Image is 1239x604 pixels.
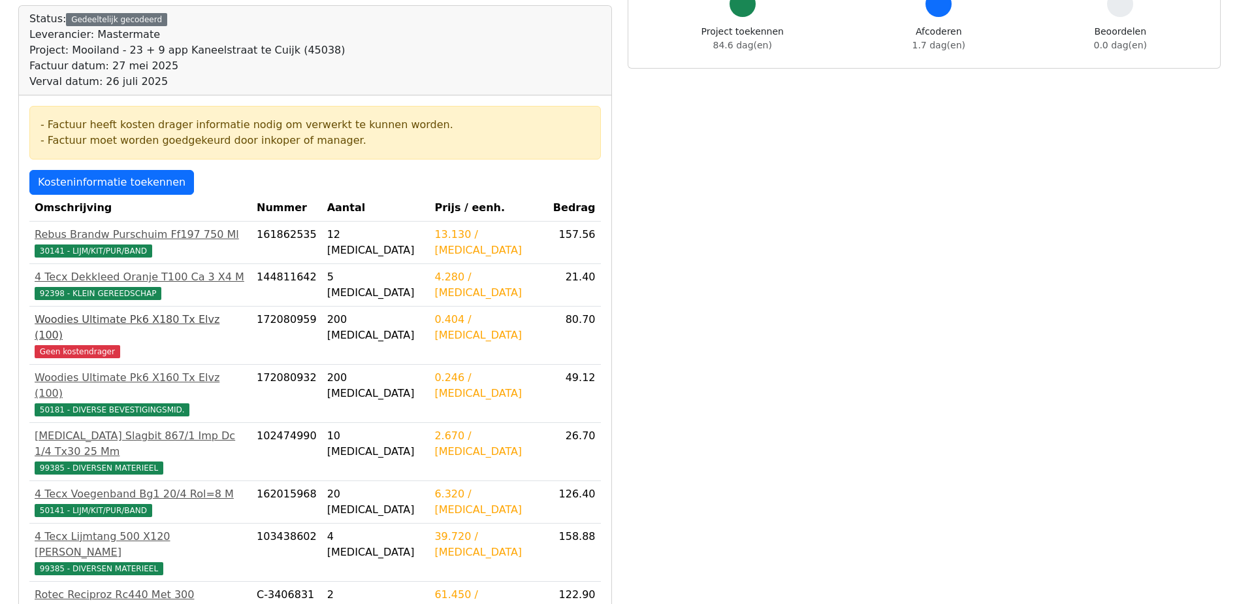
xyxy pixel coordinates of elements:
[327,312,425,343] div: 200 [MEDICAL_DATA]
[29,11,346,90] div: Status:
[29,74,346,90] div: Verval datum: 26 juli 2025
[547,195,600,222] th: Bedrag
[35,287,161,300] span: 92398 - KLEIN GEREEDSCHAP
[35,370,246,417] a: Woodies Ultimate Pk6 X160 Tx Elvz (100)50181 - DIVERSE BEVESTIGINGSMID.
[35,486,246,518] a: 4 Tecx Voegenband Bg1 20/4 Rol=8 M50141 - LIJM/KIT/PUR/BAND
[251,524,322,582] td: 103438602
[547,481,600,524] td: 126.40
[35,486,246,502] div: 4 Tecx Voegenband Bg1 20/4 Rol=8 M
[35,227,246,258] a: Rebus Brandw Purschuim Ff197 750 Ml30141 - LIJM/KIT/PUR/BAND
[251,423,322,481] td: 102474990
[29,58,346,74] div: Factuur datum: 27 mei 2025
[912,25,965,52] div: Afcoderen
[35,227,246,243] div: Rebus Brandw Purschuim Ff197 750 Ml
[327,486,425,518] div: 20 [MEDICAL_DATA]
[29,170,194,195] a: Kosteninformatie toekennen
[35,461,163,475] span: 99385 - DIVERSEN MATERIEEL
[322,195,430,222] th: Aantal
[251,222,322,264] td: 161862535
[912,40,965,50] span: 1.7 dag(en)
[35,587,246,603] div: Rotec Reciproz Rc440 Met 300
[35,269,246,301] a: 4 Tecx Dekkleed Oranje T100 Ca 3 X4 M92398 - KLEIN GEREEDSCHAP
[434,269,541,301] div: 4.280 / [MEDICAL_DATA]
[29,195,251,222] th: Omschrijving
[66,13,167,26] div: Gedeeltelijk gecodeerd
[434,227,541,258] div: 13.130 / [MEDICAL_DATA]
[434,428,541,460] div: 2.670 / [MEDICAL_DATA]
[547,307,600,365] td: 80.70
[327,370,425,401] div: 200 [MEDICAL_DATA]
[40,133,590,148] div: - Factuur moet worden goedgekeurd door inkoper of manager.
[40,117,590,133] div: - Factuur heeft kosten drager informatie nodig om verwerkt te kunnen worden.
[35,428,246,475] a: [MEDICAL_DATA] Slagbit 867/1 Imp Dc 1/4 Tx30 25 Mm99385 - DIVERSEN MATERIEEL
[35,312,246,359] a: Woodies Ultimate Pk6 X180 Tx Elvz (100)Geen kostendrager
[35,403,189,416] span: 50181 - DIVERSE BEVESTIGINGSMID.
[547,264,600,307] td: 21.40
[35,244,152,258] span: 30141 - LIJM/KIT/PUR/BAND
[35,529,246,560] div: 4 Tecx Lijmtang 500 X120 [PERSON_NAME]
[434,486,541,518] div: 6.320 / [MEDICAL_DATA]
[434,370,541,401] div: 0.246 / [MEDICAL_DATA]
[35,345,120,358] span: Geen kostendrager
[35,504,152,517] span: 50141 - LIJM/KIT/PUR/BAND
[701,25,784,52] div: Project toekennen
[35,370,246,401] div: Woodies Ultimate Pk6 X160 Tx Elvz (100)
[327,227,425,258] div: 12 [MEDICAL_DATA]
[434,312,541,343] div: 0.404 / [MEDICAL_DATA]
[251,307,322,365] td: 172080959
[547,423,600,481] td: 26.70
[1094,25,1147,52] div: Beoordelen
[547,524,600,582] td: 158.88
[29,42,346,58] div: Project: Mooiland - 23 + 9 app Kaneelstraat te Cuijk (45038)
[251,264,322,307] td: 144811642
[35,529,246,576] a: 4 Tecx Lijmtang 500 X120 [PERSON_NAME]99385 - DIVERSEN MATERIEEL
[251,195,322,222] th: Nummer
[429,195,547,222] th: Prijs / eenh.
[1094,40,1147,50] span: 0.0 dag(en)
[547,222,600,264] td: 157.56
[35,428,246,460] div: [MEDICAL_DATA] Slagbit 867/1 Imp Dc 1/4 Tx30 25 Mm
[327,428,425,460] div: 10 [MEDICAL_DATA]
[713,40,772,50] span: 84.6 dag(en)
[327,529,425,560] div: 4 [MEDICAL_DATA]
[35,562,163,575] span: 99385 - DIVERSEN MATERIEEL
[327,269,425,301] div: 5 [MEDICAL_DATA]
[434,529,541,560] div: 39.720 / [MEDICAL_DATA]
[547,365,600,423] td: 49.12
[35,312,246,343] div: Woodies Ultimate Pk6 X180 Tx Elvz (100)
[251,365,322,423] td: 172080932
[35,269,246,285] div: 4 Tecx Dekkleed Oranje T100 Ca 3 X4 M
[251,481,322,524] td: 162015968
[29,27,346,42] div: Leverancier: Mastermate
